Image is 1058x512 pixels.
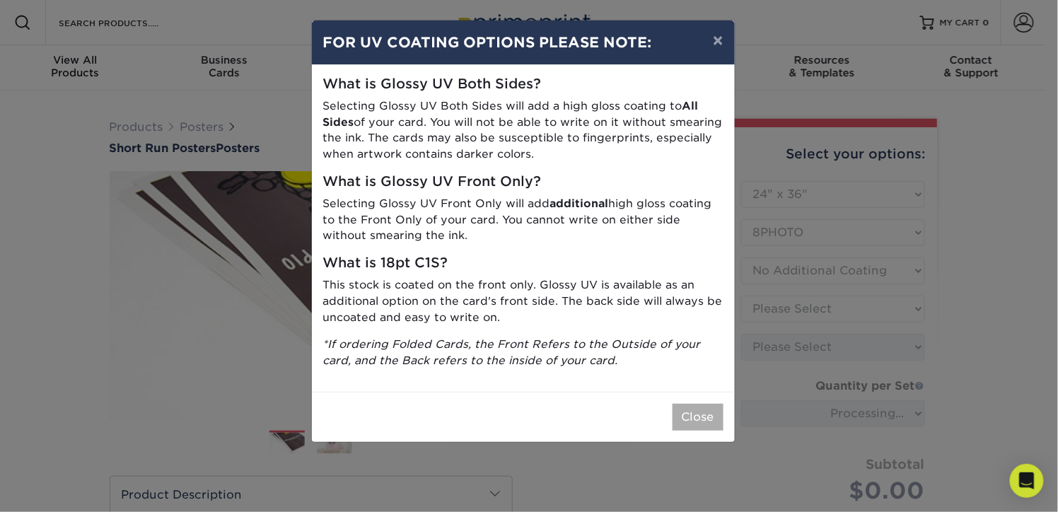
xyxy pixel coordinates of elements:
[323,196,723,244] p: Selecting Glossy UV Front Only will add high gloss coating to the Front Only of your card. You ca...
[550,197,609,210] strong: additional
[323,255,723,272] h5: What is 18pt C1S?
[702,21,734,60] button: ×
[323,99,699,129] strong: All Sides
[323,32,723,53] h4: FOR UV COATING OPTIONS PLEASE NOTE:
[323,337,701,367] i: *If ordering Folded Cards, the Front Refers to the Outside of your card, and the Back refers to t...
[323,174,723,190] h5: What is Glossy UV Front Only?
[1010,464,1044,498] div: Open Intercom Messenger
[323,98,723,163] p: Selecting Glossy UV Both Sides will add a high gloss coating to of your card. You will not be abl...
[323,277,723,325] p: This stock is coated on the front only. Glossy UV is available as an additional option on the car...
[323,76,723,93] h5: What is Glossy UV Both Sides?
[673,404,723,431] button: Close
